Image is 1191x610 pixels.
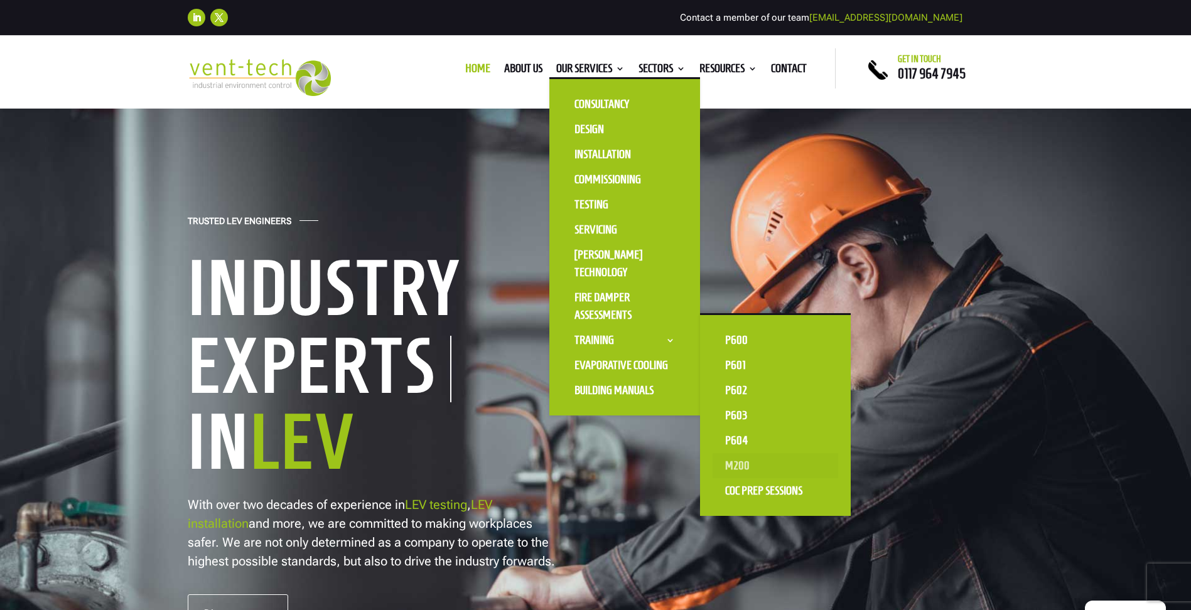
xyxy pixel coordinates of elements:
a: Testing [562,192,687,217]
h1: In [188,402,577,488]
a: Follow on X [210,9,228,26]
a: 0117 964 7945 [898,66,966,81]
a: P604 [713,428,838,453]
a: M200 [713,453,838,478]
a: CoC Prep Sessions [713,478,838,503]
h4: Trusted LEV Engineers [188,216,291,233]
a: Training [562,328,687,353]
span: Contact a member of our team [680,12,962,23]
span: LEV [250,400,356,483]
a: Follow on LinkedIn [188,9,205,26]
a: LEV installation [188,497,492,531]
a: Building Manuals [562,378,687,403]
a: Installation [562,142,687,167]
a: Commissioning [562,167,687,192]
a: P601 [713,353,838,378]
a: Fire Damper Assessments [562,285,687,328]
a: LEV testing [405,497,467,512]
h1: Industry [188,249,577,334]
a: P602 [713,378,838,403]
img: 2023-09-27T08_35_16.549ZVENT-TECH---Clear-background [188,59,331,96]
a: Design [562,117,687,142]
a: About us [504,64,542,78]
a: Our Services [556,64,625,78]
a: [EMAIL_ADDRESS][DOMAIN_NAME] [809,12,962,23]
a: P600 [713,328,838,353]
a: Resources [699,64,757,78]
h1: Experts [188,336,451,402]
a: Consultancy [562,92,687,117]
a: Sectors [639,64,686,78]
a: Evaporative Cooling [562,353,687,378]
span: Get in touch [898,54,941,64]
a: [PERSON_NAME] Technology [562,242,687,285]
a: Servicing [562,217,687,242]
a: Contact [771,64,807,78]
a: Home [465,64,490,78]
a: P603 [713,403,838,428]
p: With over two decades of experience in , and more, we are committed to making workplaces safer. W... [188,495,558,570]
